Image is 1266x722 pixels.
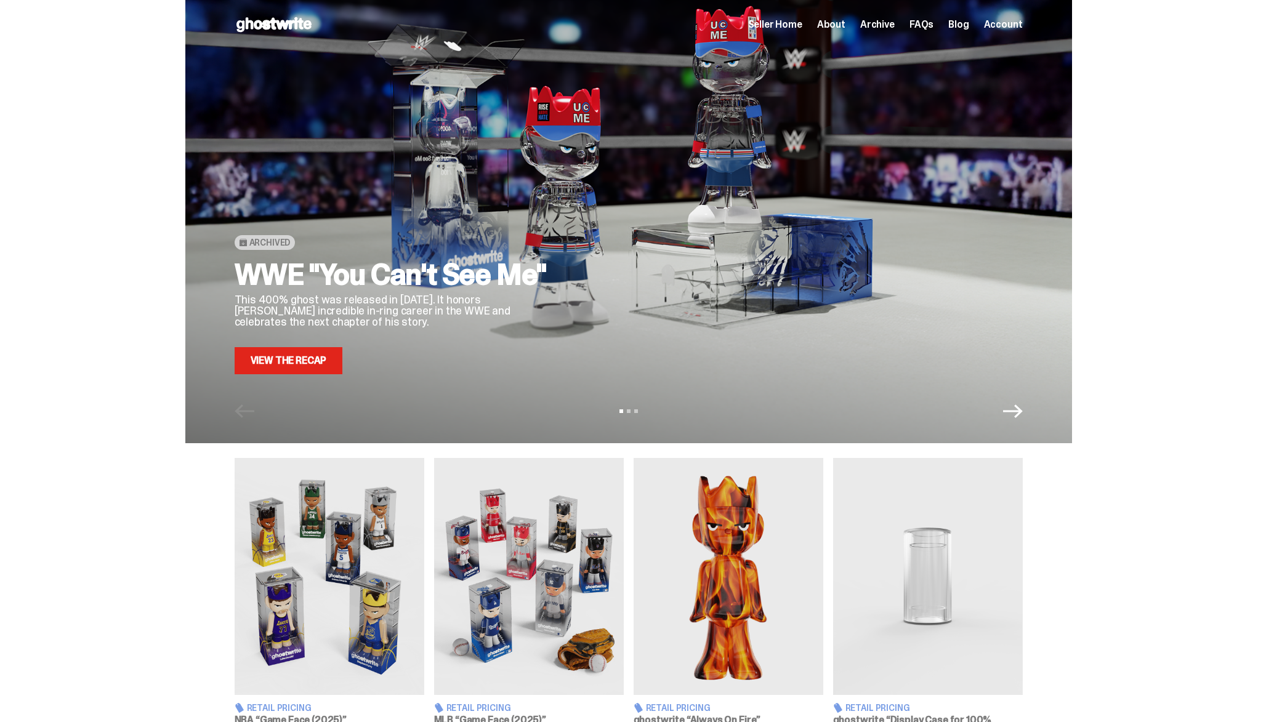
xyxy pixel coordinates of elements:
[833,458,1023,695] img: Display Case for 100% ghosts
[235,260,555,289] h2: WWE "You Can't See Me"
[1003,401,1023,421] button: Next
[446,704,511,712] span: Retail Pricing
[646,704,711,712] span: Retail Pricing
[860,20,895,30] a: Archive
[634,409,638,413] button: View slide 3
[634,458,823,695] img: Always On Fire
[235,458,424,695] img: Game Face (2025)
[619,409,623,413] button: View slide 1
[984,20,1023,30] a: Account
[627,409,631,413] button: View slide 2
[235,294,555,327] p: This 400% ghost was released in [DATE]. It honors [PERSON_NAME] incredible in-ring career in the ...
[235,347,343,374] a: View the Recap
[249,238,291,247] span: Archived
[948,20,969,30] a: Blog
[909,20,933,30] a: FAQs
[748,20,802,30] a: Seller Home
[845,704,910,712] span: Retail Pricing
[817,20,845,30] a: About
[434,458,624,695] img: Game Face (2025)
[247,704,312,712] span: Retail Pricing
